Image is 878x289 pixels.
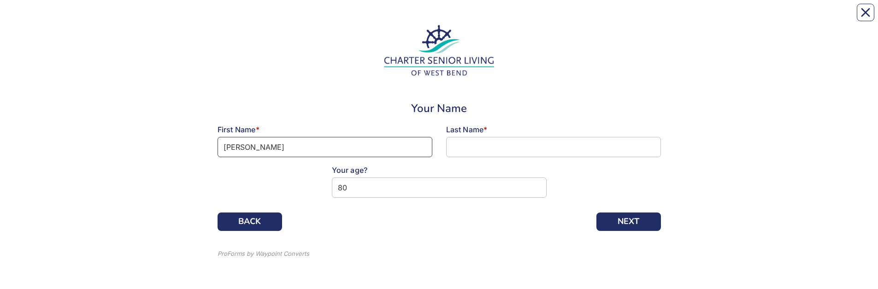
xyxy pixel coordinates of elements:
[218,212,282,231] button: BACK
[218,100,661,117] div: Your Name
[446,125,484,134] span: Last Name
[857,4,874,21] button: Close
[218,125,256,134] span: First Name
[218,249,309,259] div: ProForms by Waypoint Converts
[382,24,497,79] img: 94288e27-6665-4c0d-bda7-61b73a4ffd09.png
[332,165,368,175] span: Your age?
[596,212,661,231] button: NEXT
